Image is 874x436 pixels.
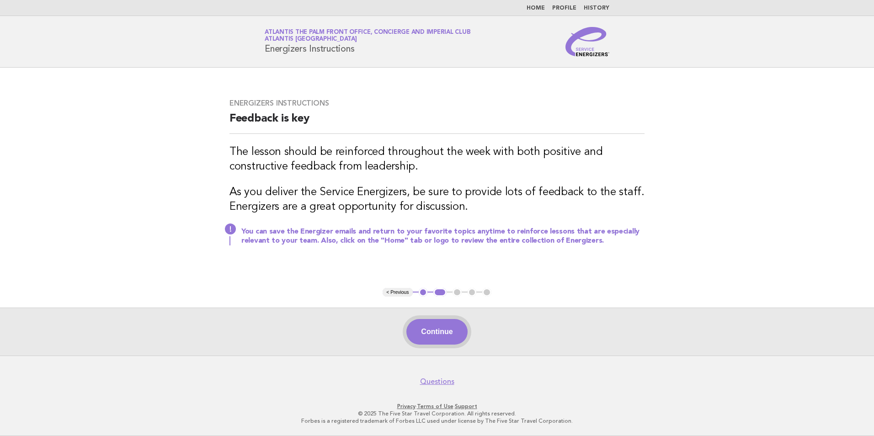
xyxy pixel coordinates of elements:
a: Questions [420,377,454,386]
h1: Energizers Instructions [265,30,470,53]
button: < Previous [383,288,412,297]
p: © 2025 The Five Star Travel Corporation. All rights reserved. [157,410,717,417]
p: · · [157,403,717,410]
a: History [584,5,609,11]
p: Forbes is a registered trademark of Forbes LLC used under license by The Five Star Travel Corpora... [157,417,717,425]
a: Profile [552,5,576,11]
a: Atlantis The Palm Front Office, Concierge and Imperial ClubAtlantis [GEOGRAPHIC_DATA] [265,29,470,42]
button: 1 [419,288,428,297]
button: Continue [406,319,467,345]
h3: As you deliver the Service Energizers, be sure to provide lots of feedback to the staff. Energize... [229,185,645,214]
img: Service Energizers [565,27,609,56]
button: 2 [433,288,447,297]
a: Privacy [397,403,416,409]
h3: You can save the Energizer emails and return to your favorite topics anytime to reinforce lessons... [241,227,645,245]
span: Atlantis [GEOGRAPHIC_DATA] [265,37,357,43]
h3: The lesson should be reinforced throughout the week with both positive and constructive feedback ... [229,145,645,174]
a: Home [527,5,545,11]
a: Support [455,403,477,409]
h2: Feedback is key [229,112,645,134]
h3: Energizers Instructions [229,99,645,108]
a: Terms of Use [417,403,453,409]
